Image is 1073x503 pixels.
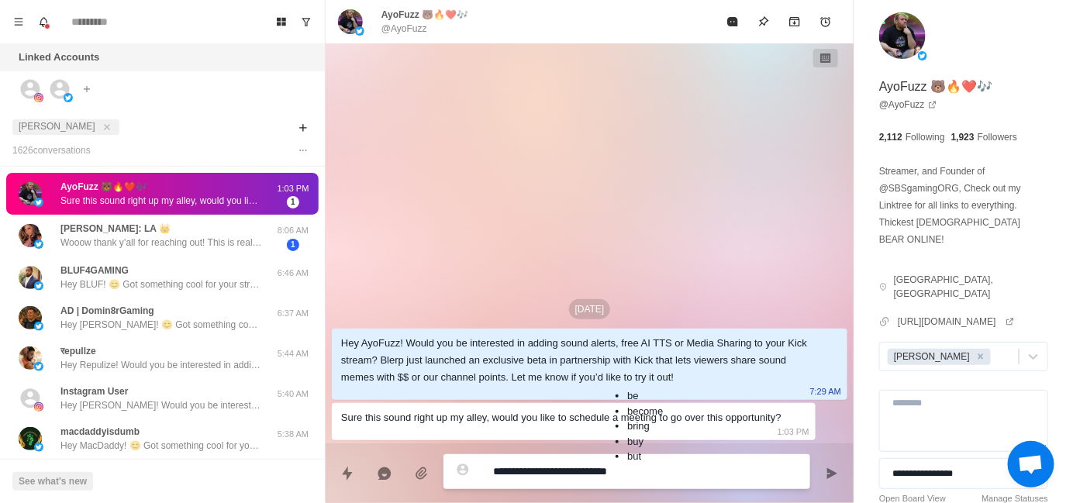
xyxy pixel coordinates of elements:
[381,8,468,22] p: AyoFuzz 🐻🔥❤️🎶
[34,402,43,412] img: picture
[34,362,43,371] img: picture
[879,163,1048,248] p: Streamer, and Founder of @SBSgamingORG, Check out my Linktree for all links to everything. Thicke...
[60,439,262,453] p: Hey MacDaddy! 😊 Got something cool for your stream that could seriously level up audience interac...
[338,9,363,34] img: picture
[294,141,312,160] button: Options
[918,51,927,60] img: picture
[274,307,312,320] p: 6:37 AM
[60,344,96,358] p: रepullze
[78,80,96,98] button: Add account
[19,306,42,329] img: picture
[627,449,663,464] li: but
[879,98,937,112] a: @AyoFuzz
[99,119,115,135] button: close
[6,9,31,34] button: Menu
[34,281,43,291] img: picture
[60,304,154,318] p: AD | Domin8rGaming
[972,349,989,365] div: Remove Jayson
[906,130,945,144] p: Following
[60,264,129,277] p: BLUF4GAMING
[269,9,294,34] button: Board View
[627,434,663,450] li: buy
[64,93,73,102] img: picture
[19,266,42,289] img: picture
[19,182,42,205] img: picture
[31,9,56,34] button: Notifications
[779,6,810,37] button: Archive
[369,458,400,489] button: Reply with AI
[60,398,262,412] p: Hey [PERSON_NAME]! Would you be interested in adding sound alerts, free AI TTS or Media Sharing t...
[381,22,427,36] p: @AyoFuzz
[34,239,43,249] img: picture
[287,196,299,208] span: 1
[60,236,262,250] p: Wooow thank y’all for reaching out! This is really cool actually. I’m gonna have to play with it ...
[894,273,1048,301] p: [GEOGRAPHIC_DATA], [GEOGRAPHIC_DATA]
[341,409,781,426] div: Sure this sound right up my alley, would you like to schedule a meeting to go over this opportunity?
[778,423,809,440] p: 1:03 PM
[60,384,128,398] p: Instagram User
[287,239,299,251] span: 1
[60,358,262,372] p: Hey Repulize! Would you be interested in adding sound alerts, free AI TTS or Media Sharing to you...
[627,419,663,434] li: bring
[341,335,813,386] div: Hey AyoFuzz! Would you be interested in adding sound alerts, free AI TTS or Media Sharing to your...
[748,6,779,37] button: Pin
[810,383,841,400] p: 7:29 AM
[406,458,437,489] button: Add media
[294,119,312,137] button: Add filters
[627,404,663,419] li: become
[34,443,43,452] img: picture
[879,12,926,59] img: picture
[978,130,1017,144] p: Followers
[889,349,972,365] div: [PERSON_NAME]
[12,472,93,491] button: See what's new
[60,318,262,332] p: Hey [PERSON_NAME]! 😊 Got something cool for your stream that could seriously level up audience in...
[816,458,847,489] button: Send message
[1008,441,1054,487] a: Open chat
[19,427,42,450] img: picture
[274,388,312,401] p: 5:40 AM
[274,267,312,280] p: 6:46 AM
[34,322,43,331] img: picture
[898,315,1015,329] a: [URL][DOMAIN_NAME]
[19,50,99,65] p: Linked Accounts
[19,121,95,132] span: [PERSON_NAME]
[34,93,43,102] img: picture
[879,78,992,96] p: AyoFuzz 🐻🔥❤️🎶
[627,388,663,404] li: be
[60,194,262,208] p: Sure this sound right up my alley, would you like to schedule a meeting to go over this opportunity?
[60,277,262,291] p: Hey BLUF! 😊 Got something cool for your stream that could seriously level up audience interaction...
[951,130,975,144] p: 1,923
[60,425,140,439] p: macdaddyisdumb
[19,346,42,370] img: picture
[19,224,42,247] img: picture
[274,182,312,195] p: 1:03 PM
[274,224,312,237] p: 8:06 AM
[274,428,312,441] p: 5:38 AM
[294,9,319,34] button: Show unread conversations
[274,347,312,360] p: 5:44 AM
[60,222,171,236] p: [PERSON_NAME]: LA 👑
[810,6,841,37] button: Add reminder
[355,26,364,36] img: picture
[717,6,748,37] button: Mark as read
[879,130,902,144] p: 2,112
[12,143,91,157] p: 1626 conversation s
[332,458,363,489] button: Quick replies
[569,299,611,319] p: [DATE]
[60,180,147,194] p: AyoFuzz 🐻🔥❤️🎶
[34,198,43,207] img: picture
